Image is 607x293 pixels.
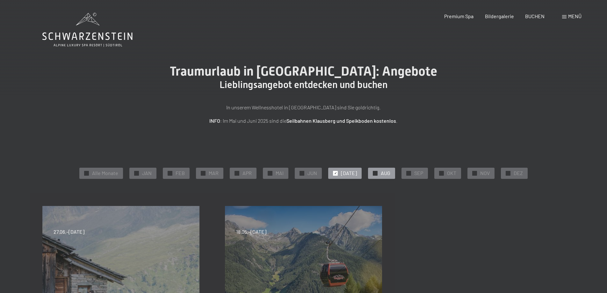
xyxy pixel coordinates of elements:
[92,170,118,177] span: Alle Monate
[473,171,476,175] span: ✓
[307,170,317,177] span: JUN
[381,170,390,177] span: AUG
[568,13,582,19] span: Menü
[242,170,252,177] span: APR
[525,13,545,19] a: BUCHEN
[202,171,205,175] span: ✓
[54,228,84,235] span: 27.06.–[DATE]
[341,170,357,177] span: [DATE]
[507,171,509,175] span: ✓
[269,171,271,175] span: ✓
[176,170,185,177] span: FEB
[209,170,219,177] span: MAR
[408,171,410,175] span: ✓
[220,79,387,90] span: Lieblingsangebot entdecken und buchen
[514,170,523,177] span: DEZ
[440,171,443,175] span: ✓
[374,171,377,175] span: ✓
[414,170,423,177] span: SEP
[276,170,284,177] span: MAI
[236,171,238,175] span: ✓
[334,171,337,175] span: ✓
[135,171,138,175] span: ✓
[286,118,396,124] strong: Seilbahnen Klausberg und Speikboden kostenlos
[236,228,266,235] span: 18.05.–[DATE]
[169,171,171,175] span: ✓
[142,170,152,177] span: JAN
[144,117,463,125] p: : Im Mai und Juni 2025 sind die .
[144,103,463,112] p: In unserem Wellnesshotel in [GEOGRAPHIC_DATA] sind Sie goldrichtig.
[85,171,88,175] span: ✓
[444,13,473,19] a: Premium Spa
[209,118,220,124] strong: INFO
[480,170,490,177] span: NOV
[301,171,303,175] span: ✓
[170,64,437,79] span: Traumurlaub in [GEOGRAPHIC_DATA]: Angebote
[447,170,456,177] span: OKT
[485,13,514,19] a: Bildergalerie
